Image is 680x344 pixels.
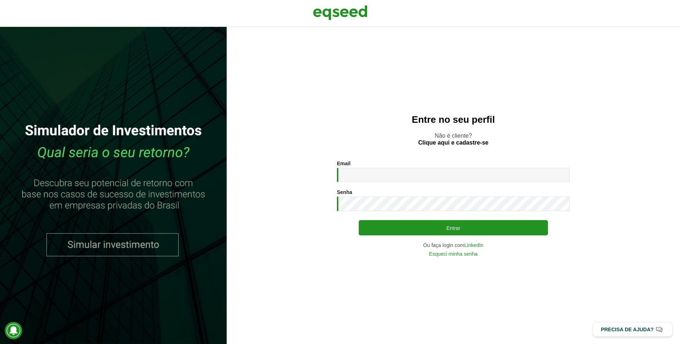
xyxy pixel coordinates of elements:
[359,220,548,235] button: Entrar
[337,161,350,166] label: Email
[241,114,665,125] h2: Entre no seu perfil
[464,243,484,248] a: LinkedIn
[313,4,367,22] img: EqSeed Logo
[418,140,489,146] a: Clique aqui e cadastre-se
[337,190,352,195] label: Senha
[429,251,478,256] a: Esqueci minha senha
[337,243,570,248] div: Ou faça login com
[241,132,665,146] p: Não é cliente?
